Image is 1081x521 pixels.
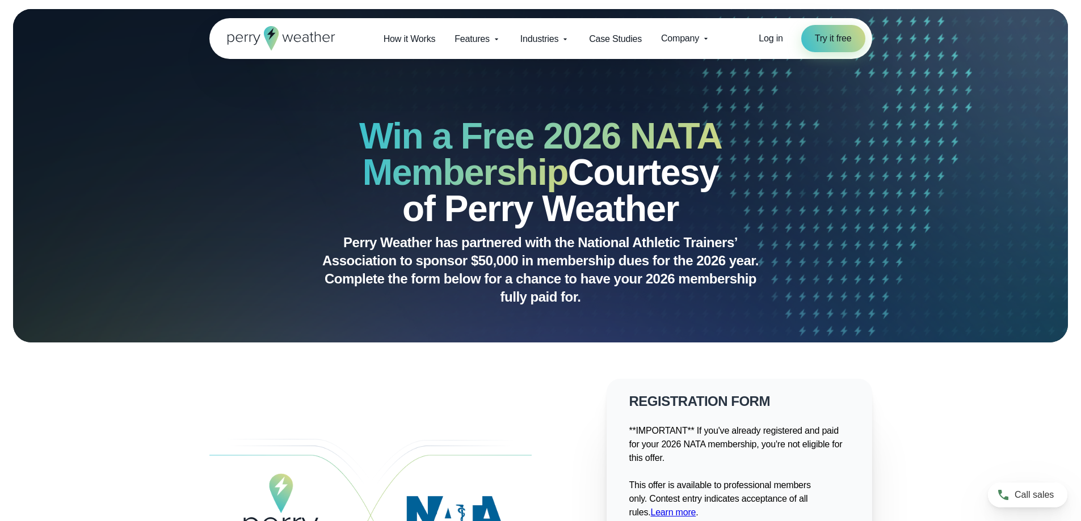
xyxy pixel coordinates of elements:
[266,118,815,227] h2: Courtesy of Perry Weather
[1015,488,1054,502] span: Call sales
[629,424,849,519] p: **IMPORTANT** If you've already registered and paid for your 2026 NATA membership, you're not eli...
[520,32,558,46] span: Industries
[629,393,770,409] strong: REGISTRATION FORM
[759,33,783,43] span: Log in
[579,27,651,50] a: Case Studies
[801,25,865,52] a: Try it free
[988,482,1067,507] a: Call sales
[815,32,852,45] span: Try it free
[359,116,722,193] strong: Win a Free 2026 NATA Membership
[455,32,490,46] span: Features
[589,32,642,46] span: Case Studies
[661,32,699,45] span: Company
[374,27,445,50] a: How it Works
[759,32,783,45] a: Log in
[650,507,696,517] a: Learn more
[384,32,436,46] span: How it Works
[314,234,768,306] p: Perry Weather has partnered with the National Athletic Trainers’ Association to sponsor $50,000 i...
